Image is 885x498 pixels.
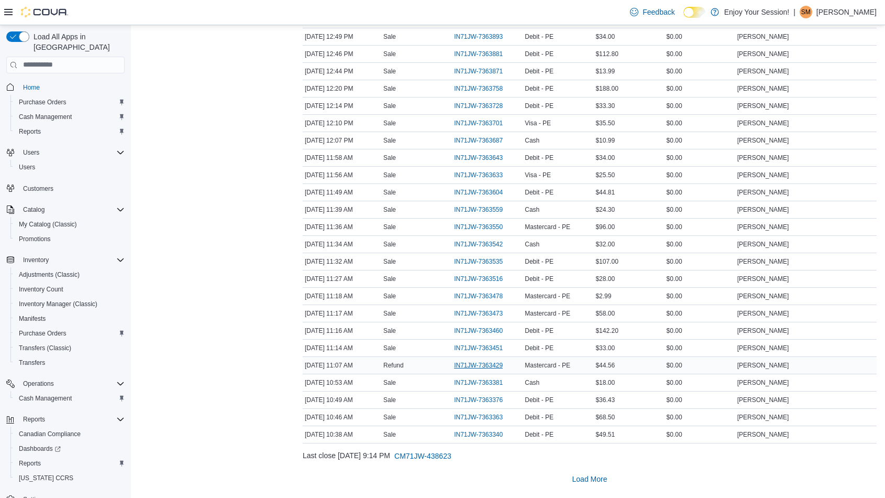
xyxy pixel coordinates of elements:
[2,80,129,95] button: Home
[665,203,735,216] div: $0.00
[383,84,396,93] p: Sale
[595,119,615,127] span: $35.50
[595,223,615,231] span: $96.00
[525,413,554,421] span: Debit - PE
[15,233,55,245] a: Promotions
[525,154,554,162] span: Debit - PE
[665,30,735,43] div: $0.00
[737,396,789,404] span: [PERSON_NAME]
[525,378,539,387] span: Cash
[525,205,539,214] span: Cash
[454,342,513,354] button: IN71JW-7363451
[595,67,615,75] span: $13.99
[10,441,129,456] a: Dashboards
[595,378,615,387] span: $18.00
[10,341,129,355] button: Transfers (Classic)
[15,96,71,109] a: Purchase Orders
[595,344,615,352] span: $33.00
[454,186,513,199] button: IN71JW-7363604
[15,298,125,310] span: Inventory Manager (Classic)
[19,182,125,195] span: Customers
[525,188,554,197] span: Debit - PE
[19,459,41,468] span: Reports
[2,376,129,391] button: Operations
[454,223,503,231] span: IN71JW-7363550
[383,188,396,197] p: Sale
[525,102,554,110] span: Debit - PE
[303,290,381,302] div: [DATE] 11:18 AM
[454,309,503,318] span: IN71JW-7363473
[15,268,84,281] a: Adjustments (Classic)
[737,84,789,93] span: [PERSON_NAME]
[737,223,789,231] span: [PERSON_NAME]
[15,111,125,123] span: Cash Management
[29,31,125,52] span: Load All Apps in [GEOGRAPHIC_DATA]
[15,96,125,109] span: Purchase Orders
[19,220,77,229] span: My Catalog (Classic)
[454,65,513,78] button: IN71JW-7363871
[454,292,503,300] span: IN71JW-7363478
[23,380,54,388] span: Operations
[10,267,129,282] button: Adjustments (Classic)
[572,474,607,484] span: Load More
[595,171,615,179] span: $25.50
[595,396,615,404] span: $36.43
[303,65,381,78] div: [DATE] 12:44 PM
[303,359,381,372] div: [DATE] 11:07 AM
[303,255,381,268] div: [DATE] 11:32 AM
[454,307,513,320] button: IN71JW-7363473
[383,240,396,248] p: Sale
[454,430,503,439] span: IN71JW-7363340
[10,326,129,341] button: Purchase Orders
[383,50,396,58] p: Sale
[19,359,45,367] span: Transfers
[15,472,125,484] span: Washington CCRS
[454,30,513,43] button: IN71JW-7363893
[303,307,381,320] div: [DATE] 11:17 AM
[15,342,125,354] span: Transfers (Classic)
[19,235,51,243] span: Promotions
[737,361,789,370] span: [PERSON_NAME]
[19,254,125,266] span: Inventory
[10,391,129,406] button: Cash Management
[19,98,67,106] span: Purchase Orders
[15,283,125,296] span: Inventory Count
[665,186,735,199] div: $0.00
[15,327,125,340] span: Purchase Orders
[800,6,812,18] div: Shanon McLenaghan
[10,355,129,370] button: Transfers
[737,102,789,110] span: [PERSON_NAME]
[10,217,129,232] button: My Catalog (Classic)
[643,7,674,17] span: Feedback
[665,169,735,181] div: $0.00
[383,67,396,75] p: Sale
[665,117,735,129] div: $0.00
[665,376,735,389] div: $0.00
[737,188,789,197] span: [PERSON_NAME]
[665,255,735,268] div: $0.00
[793,6,795,18] p: |
[454,48,513,60] button: IN71JW-7363881
[595,136,615,145] span: $10.99
[665,411,735,424] div: $0.00
[525,67,554,75] span: Debit - PE
[303,273,381,285] div: [DATE] 11:27 AM
[525,327,554,335] span: Debit - PE
[595,240,615,248] span: $32.00
[10,95,129,110] button: Purchase Orders
[454,396,503,404] span: IN71JW-7363376
[19,146,43,159] button: Users
[303,117,381,129] div: [DATE] 12:10 PM
[816,6,877,18] p: [PERSON_NAME]
[454,255,513,268] button: IN71JW-7363535
[303,221,381,233] div: [DATE] 11:36 AM
[19,254,53,266] button: Inventory
[19,203,49,216] button: Catalog
[383,119,396,127] p: Sale
[454,205,503,214] span: IN71JW-7363559
[665,307,735,320] div: $0.00
[19,163,35,171] span: Users
[19,285,63,294] span: Inventory Count
[15,392,125,405] span: Cash Management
